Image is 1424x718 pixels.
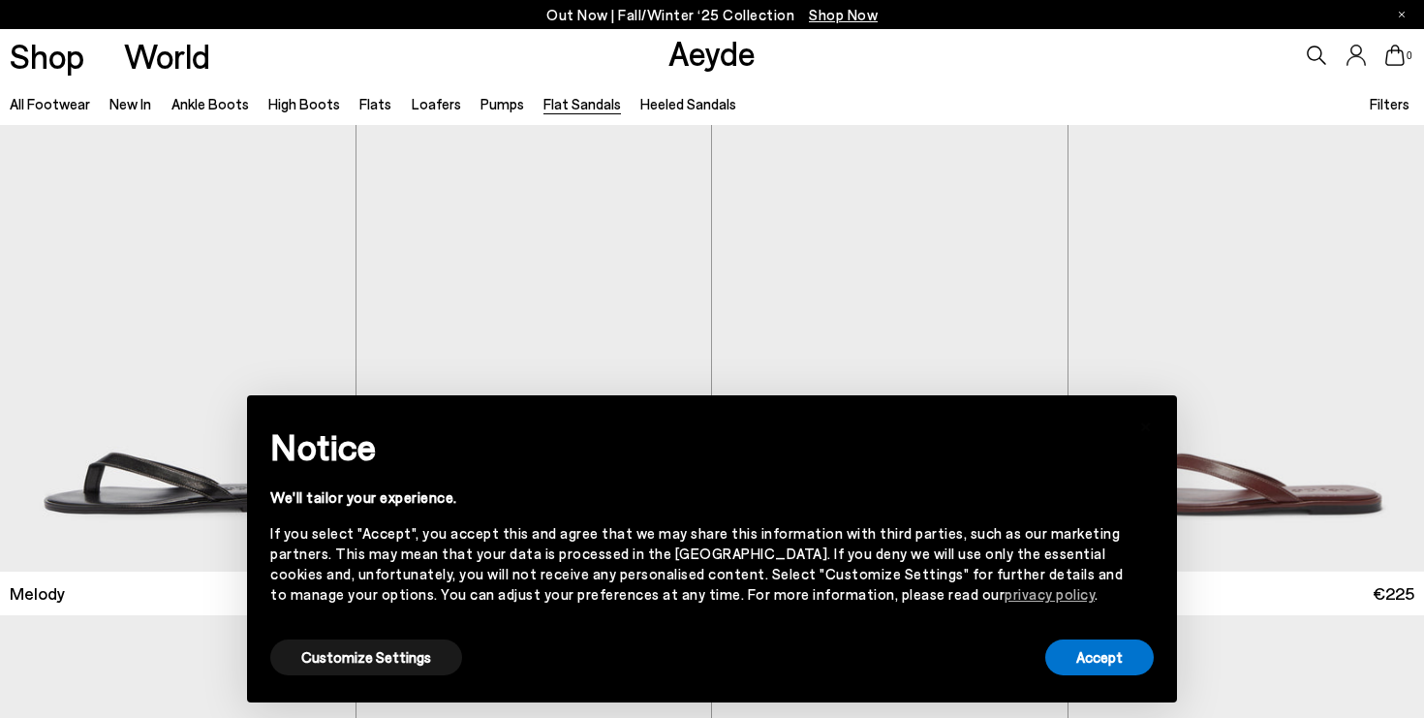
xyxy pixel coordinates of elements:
[10,581,65,606] span: Melody
[668,32,756,73] a: Aeyde
[1045,640,1154,675] button: Accept
[1385,45,1405,66] a: 0
[268,95,340,112] a: High Boots
[1373,581,1414,606] span: €225
[270,523,1123,605] div: If you select "Accept", you accept this and agree that we may share this information with third p...
[1405,50,1414,61] span: 0
[1123,401,1169,448] button: Close this notice
[543,95,621,112] a: Flat Sandals
[640,95,736,112] a: Heeled Sandals
[124,39,210,73] a: World
[809,6,878,23] span: Navigate to /collections/new-in
[480,95,524,112] a: Pumps
[412,95,461,112] a: Loafers
[109,95,151,112] a: New In
[171,95,249,112] a: Ankle Boots
[712,125,1068,572] img: Melody Leather Thong Sandal
[356,125,712,572] img: Melody Leather Thong Sandal
[270,640,462,675] button: Customize Settings
[270,487,1123,508] div: We'll tailor your experience.
[10,95,90,112] a: All Footwear
[1139,410,1153,438] span: ×
[1005,585,1095,603] a: privacy policy
[359,95,391,112] a: Flats
[1370,95,1409,112] span: Filters
[546,3,878,27] p: Out Now | Fall/Winter ‘25 Collection
[10,39,84,73] a: Shop
[270,421,1123,472] h2: Notice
